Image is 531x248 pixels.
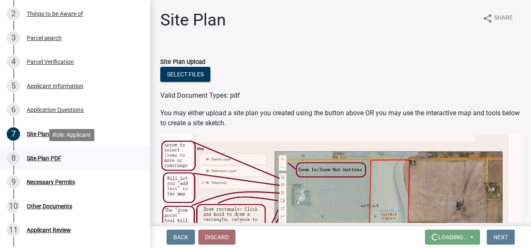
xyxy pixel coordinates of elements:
[27,227,71,233] div: Applicant Review
[7,223,20,237] div: 11
[425,230,480,245] button: Loading...
[49,129,94,141] div: Role: Applicant
[27,11,83,17] div: Things to be Aware of
[7,79,20,93] div: 5
[198,230,235,245] button: Discard
[167,230,195,245] button: Back
[7,103,20,116] div: 6
[494,13,513,23] span: Share
[487,230,515,245] button: Next
[7,7,20,20] div: 2
[160,59,205,65] label: Site Plan Upload
[27,107,83,113] div: Application Questions
[7,55,20,68] div: 4
[160,10,226,30] h1: Site Plan
[27,155,61,161] div: Site Plan PDF
[7,175,20,189] div: 9
[160,108,521,128] p: You may either upload a site plan you created using the button above OR you may use the interacti...
[173,234,188,240] span: Back
[7,127,20,141] div: 7
[483,13,493,23] i: share
[7,31,20,45] div: 3
[160,67,210,82] button: Select files
[27,59,74,65] div: Parcel Verification
[27,83,83,89] div: Applicant Information
[27,35,62,41] div: Parcel search
[7,152,20,165] div: 8
[476,10,519,26] button: shareShare
[27,203,72,209] div: Other Documents
[7,200,20,213] div: 10
[493,234,508,240] span: Next
[27,131,49,137] div: Site Plan
[160,91,240,99] span: Valid Document Types: pdf
[438,234,468,240] span: Loading...
[27,179,75,185] div: Necessary Permits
